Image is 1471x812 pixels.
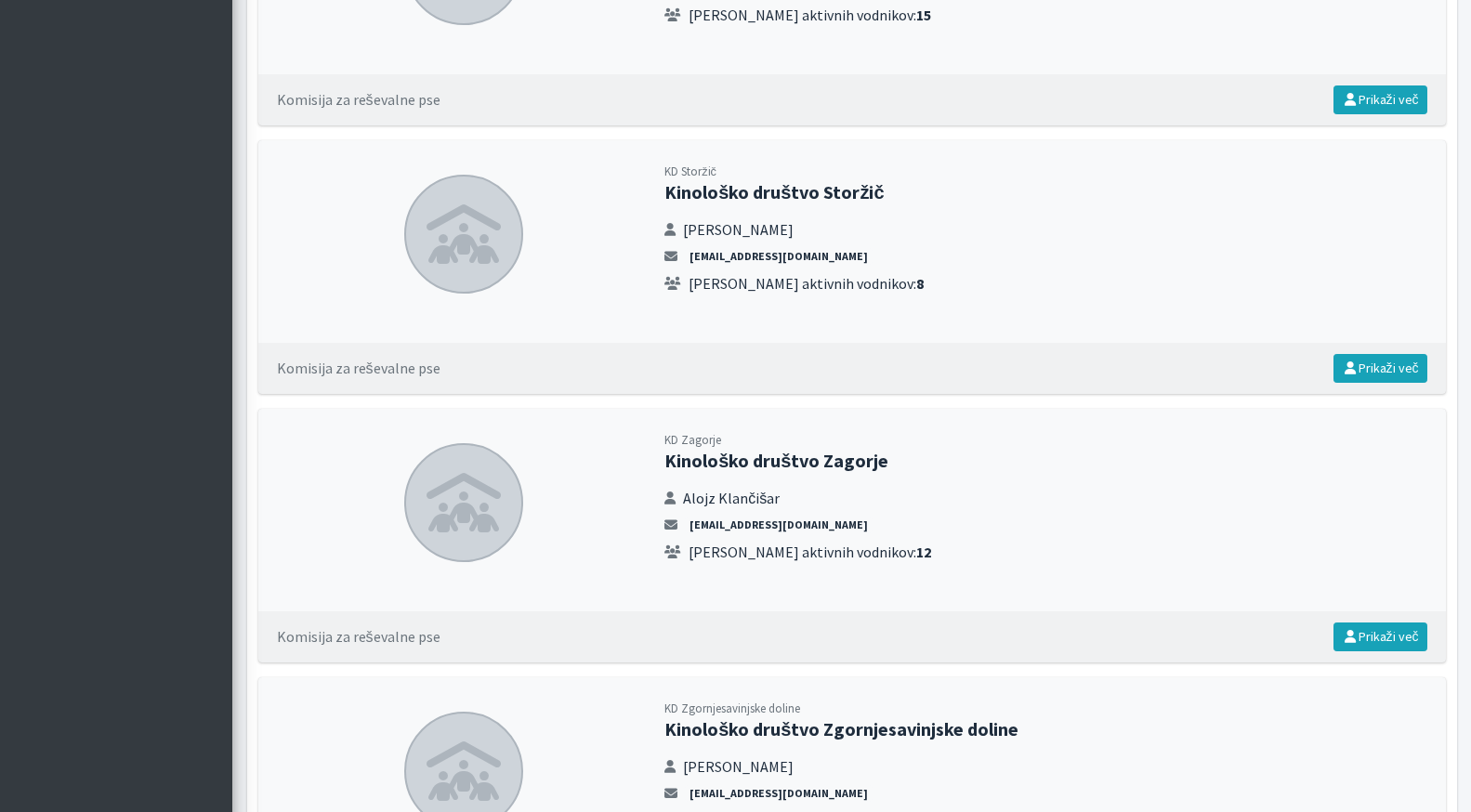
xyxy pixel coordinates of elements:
span: [PERSON_NAME] aktivnih vodnikov: [689,272,924,295]
h2: Kinološko društvo Storžič [664,181,1426,203]
div: Komisija za reševalne pse [277,88,440,111]
a: Prikaži več [1333,622,1427,651]
a: [EMAIL_ADDRESS][DOMAIN_NAME] [685,248,873,265]
small: KD Storžič [664,164,716,178]
a: Prikaži več [1333,85,1427,114]
span: Alojz Klančišar [683,487,780,509]
span: [PERSON_NAME] aktivnih vodnikov: [689,541,931,563]
a: [EMAIL_ADDRESS][DOMAIN_NAME] [685,517,873,533]
h2: Kinološko društvo Zgornjesavinjske doline [664,718,1426,740]
a: Prikaži več [1333,354,1427,383]
small: KD Zgornjesavinjske doline [664,701,800,715]
span: [PERSON_NAME] aktivnih vodnikov: [689,4,931,26]
div: Komisija za reševalne pse [277,357,440,379]
strong: 12 [916,543,931,561]
span: [PERSON_NAME] [683,755,794,778]
span: [PERSON_NAME] [683,218,794,241]
small: KD Zagorje [664,432,721,447]
h2: Kinološko društvo Zagorje [664,450,1426,472]
a: [EMAIL_ADDRESS][DOMAIN_NAME] [685,785,873,802]
strong: 8 [916,274,924,293]
strong: 15 [916,6,931,24]
div: Komisija za reševalne pse [277,625,440,648]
